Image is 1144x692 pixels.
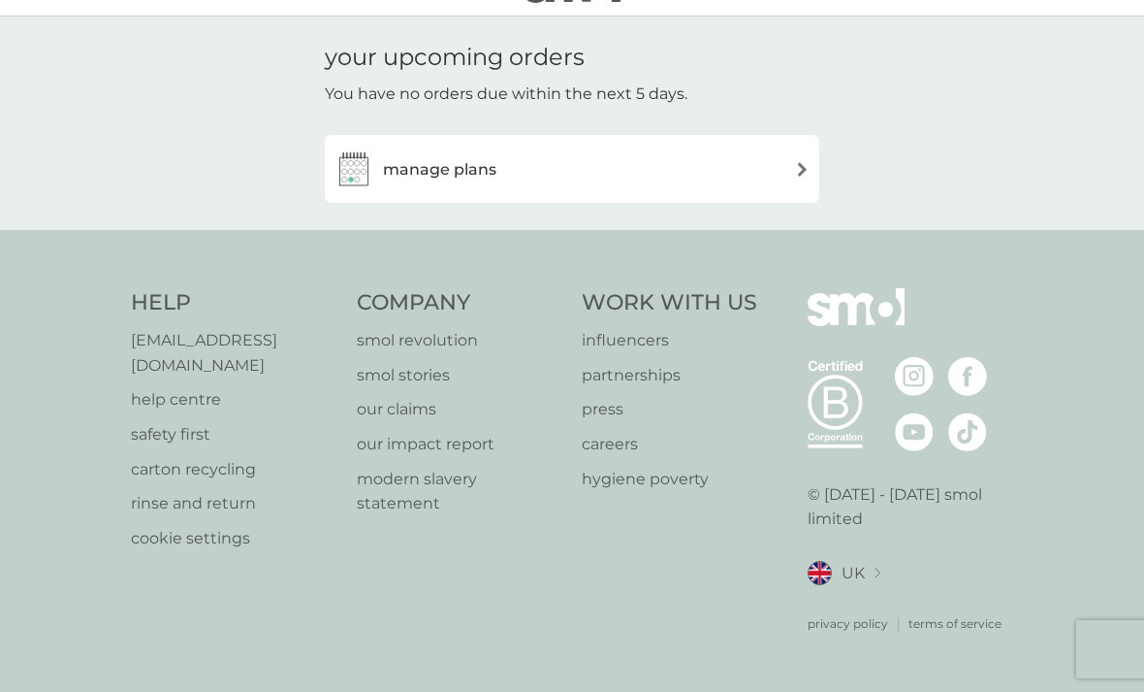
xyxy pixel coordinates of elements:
[808,614,888,633] a: privacy policy
[808,561,832,585] img: UK flag
[582,288,757,318] h4: Work With Us
[582,363,757,388] a: partnerships
[357,363,563,388] a: smol stories
[582,432,757,457] a: careers
[582,467,757,492] a: hygiene poverty
[895,412,934,451] img: visit the smol Youtube page
[131,526,337,551] a: cookie settings
[795,162,810,177] img: arrow right
[131,288,337,318] h4: Help
[131,422,337,447] a: safety first
[131,491,337,516] a: rinse and return
[842,561,865,586] span: UK
[808,288,905,354] img: smol
[582,328,757,353] a: influencers
[874,568,880,578] img: select a new location
[325,82,687,107] p: You have no orders due within the next 5 days.
[357,288,563,318] h4: Company
[582,397,757,422] a: press
[948,357,987,396] img: visit the smol Facebook page
[908,614,1001,633] a: terms of service
[131,387,337,412] a: help centre
[357,432,563,457] a: our impact report
[131,328,337,378] a: [EMAIL_ADDRESS][DOMAIN_NAME]
[357,328,563,353] a: smol revolution
[383,157,496,182] h3: manage plans
[325,44,585,72] h1: your upcoming orders
[808,482,1014,532] p: © [DATE] - [DATE] smol limited
[357,397,563,422] a: our claims
[948,412,987,451] img: visit the smol Tiktok page
[357,467,563,516] a: modern slavery statement
[131,457,337,482] a: carton recycling
[895,357,934,396] img: visit the smol Instagram page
